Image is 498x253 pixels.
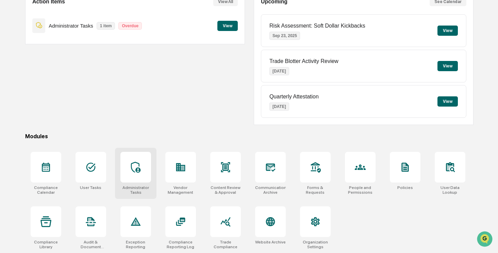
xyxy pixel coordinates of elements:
[60,92,74,98] span: [DATE]
[217,21,238,31] button: View
[76,240,106,249] div: Audit & Document Logs
[31,240,61,249] div: Compliance Library
[7,121,12,127] div: 🖐️
[269,23,365,29] p: Risk Assessment: Soft Dollar Kickbacks
[165,240,196,249] div: Compliance Reporting Log
[7,134,12,140] div: 🔎
[14,93,19,98] img: 1746055101610-c473b297-6a78-478c-a979-82029cc54cd1
[48,150,82,155] a: Powered byPylon
[97,22,115,30] p: 1 item
[31,185,61,195] div: Compliance Calendar
[437,61,458,71] button: View
[7,52,19,64] img: 1746055101610-c473b297-6a78-478c-a979-82029cc54cd1
[269,94,319,100] p: Quarterly Attestation
[47,118,87,130] a: 🗄️Attestations
[31,59,94,64] div: We're available if you need us!
[14,133,43,140] span: Data Lookup
[4,131,46,143] a: 🔎Data Lookup
[345,185,376,195] div: People and Permissions
[4,118,47,130] a: 🖐️Preclearance
[269,67,289,75] p: [DATE]
[120,185,151,195] div: Administrator Tasks
[269,32,300,40] p: Sep 23, 2025
[435,185,465,195] div: User Data Lookup
[21,92,55,98] span: [PERSON_NAME]
[437,96,458,107] button: View
[210,240,241,249] div: Trade Compliance
[210,185,241,195] div: Content Review & Approval
[437,26,458,36] button: View
[165,185,196,195] div: Vendor Management
[56,92,59,98] span: •
[269,102,289,111] p: [DATE]
[7,14,124,25] p: How can we help?
[31,52,112,59] div: Start new chat
[300,185,331,195] div: Forms & Requests
[397,185,413,190] div: Policies
[217,22,238,29] a: View
[7,86,18,97] img: Jack Rasmussen
[300,240,331,249] div: Organization Settings
[118,22,142,30] p: Overdue
[68,150,82,155] span: Pylon
[14,52,27,64] img: 8933085812038_c878075ebb4cc5468115_72.jpg
[120,240,151,249] div: Exception Reporting
[14,121,44,127] span: Preclearance
[25,133,474,140] div: Modules
[255,240,286,244] div: Website Archive
[105,74,124,82] button: See all
[49,23,93,29] p: Administrator Tasks
[255,185,286,195] div: Communications Archive
[116,54,124,62] button: Start new chat
[476,231,495,249] iframe: Open customer support
[7,75,46,81] div: Past conversations
[80,185,101,190] div: User Tasks
[269,58,338,64] p: Trade Blotter Activity Review
[56,121,84,127] span: Attestations
[49,121,55,127] div: 🗄️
